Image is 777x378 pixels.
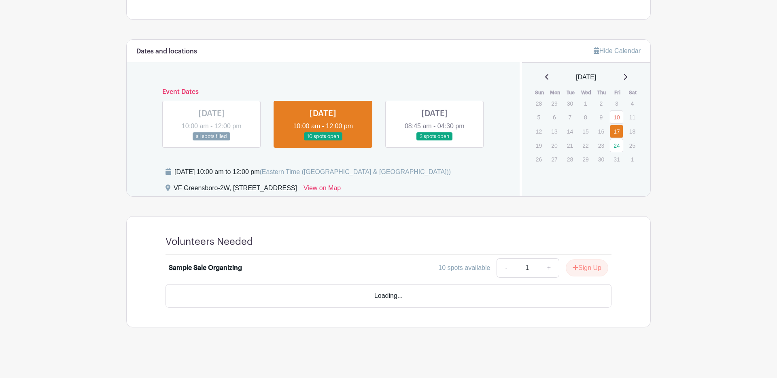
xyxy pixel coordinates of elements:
[497,258,515,278] a: -
[610,153,623,166] p: 31
[594,97,608,110] p: 2
[626,111,639,123] p: 11
[166,236,253,248] h4: Volunteers Needed
[563,125,577,138] p: 14
[609,89,625,97] th: Fri
[548,111,561,123] p: 6
[594,111,608,123] p: 9
[174,167,451,177] div: [DATE] 10:00 am to 12:00 pm
[532,125,546,138] p: 12
[563,139,577,152] p: 21
[166,284,611,308] div: Loading...
[579,111,592,123] p: 8
[625,89,641,97] th: Sat
[174,183,297,196] div: VF Greensboro-2W, [STREET_ADDRESS]
[594,47,641,54] a: Hide Calendar
[594,89,610,97] th: Thu
[626,125,639,138] p: 18
[438,263,490,273] div: 10 spots available
[579,125,592,138] p: 15
[548,97,561,110] p: 29
[532,139,546,152] p: 19
[610,110,623,124] a: 10
[578,89,594,97] th: Wed
[539,258,559,278] a: +
[594,125,608,138] p: 16
[304,183,341,196] a: View on Map
[136,48,197,55] h6: Dates and locations
[579,153,592,166] p: 29
[610,125,623,138] a: 17
[532,97,546,110] p: 28
[548,139,561,152] p: 20
[626,153,639,166] p: 1
[547,89,563,97] th: Mon
[576,72,596,82] span: [DATE]
[579,97,592,110] p: 1
[563,97,577,110] p: 30
[563,153,577,166] p: 28
[579,139,592,152] p: 22
[594,153,608,166] p: 30
[156,88,490,96] h6: Event Dates
[259,168,451,175] span: (Eastern Time ([GEOGRAPHIC_DATA] & [GEOGRAPHIC_DATA]))
[532,89,548,97] th: Sun
[610,97,623,110] p: 3
[548,153,561,166] p: 27
[169,263,242,273] div: Sample Sale Organizing
[610,139,623,152] a: 24
[594,139,608,152] p: 23
[532,111,546,123] p: 5
[563,111,577,123] p: 7
[626,139,639,152] p: 25
[548,125,561,138] p: 13
[563,89,579,97] th: Tue
[532,153,546,166] p: 26
[626,97,639,110] p: 4
[566,259,608,276] button: Sign Up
